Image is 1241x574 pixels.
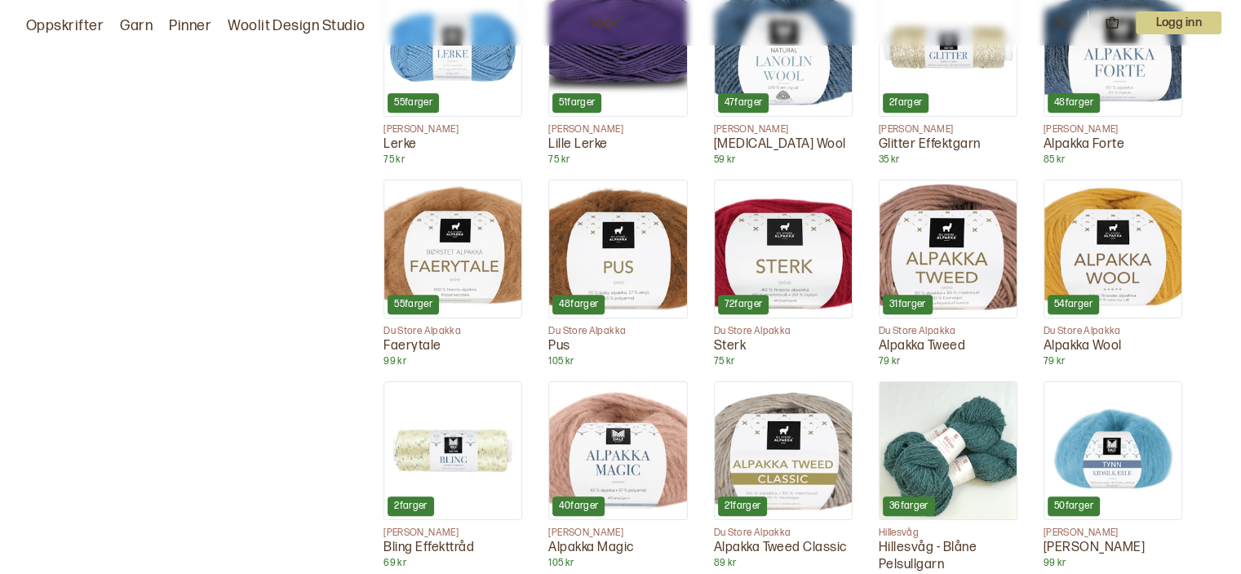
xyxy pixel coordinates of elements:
[559,500,598,513] p: 40 farger
[548,557,687,570] p: 105 kr
[383,540,522,557] p: Bling Effekttråd
[1044,540,1182,557] p: [PERSON_NAME]
[384,382,521,519] img: Bling Effekttråd
[715,180,852,318] img: Sterk
[588,16,621,29] a: Woolit
[394,500,428,513] p: 2 farger
[889,96,923,109] p: 2 farger
[559,298,598,311] p: 48 farger
[714,355,853,368] p: 75 kr
[559,96,595,109] p: 51 farger
[879,136,1017,154] p: Glitter Effektgarn
[1136,11,1221,34] button: User dropdown
[1054,298,1093,311] p: 54 farger
[383,557,522,570] p: 69 kr
[714,123,853,136] p: [PERSON_NAME]
[714,381,853,570] a: Alpakka Tweed Classic21fargerDu Store AlpakkaAlpakka Tweed Classic89 kr
[549,382,686,519] img: Alpakka Magic
[548,540,687,557] p: Alpakka Magic
[548,355,687,368] p: 105 kr
[383,527,522,540] p: [PERSON_NAME]
[1054,96,1093,109] p: 48 farger
[384,180,521,318] img: Faerytale
[383,338,522,355] p: Faerytale
[394,298,432,311] p: 55 farger
[714,527,853,540] p: Du Store Alpakka
[548,180,687,368] a: Pus48fargerDu Store AlpakkaPus105 kr
[714,540,853,557] p: Alpakka Tweed Classic
[1044,180,1181,318] img: Alpakka Wool
[548,123,687,136] p: [PERSON_NAME]
[228,15,366,38] a: Woolit Design Studio
[1044,382,1181,519] img: Tynn Erle
[714,154,853,167] p: 59 kr
[383,136,522,154] p: Lerke
[725,500,761,513] p: 21 farger
[1044,338,1182,355] p: Alpakka Wool
[714,136,853,154] p: [MEDICAL_DATA] Wool
[725,96,763,109] p: 47 farger
[879,123,1017,136] p: [PERSON_NAME]
[548,338,687,355] p: Pus
[1044,527,1182,540] p: [PERSON_NAME]
[548,381,687,570] a: Alpakka Magic40farger[PERSON_NAME]Alpakka Magic105 kr
[1054,500,1093,513] p: 50 farger
[169,15,211,38] a: Pinner
[1044,123,1182,136] p: [PERSON_NAME]
[879,154,1017,167] p: 35 kr
[1044,557,1182,570] p: 99 kr
[880,180,1017,318] img: Alpakka Tweed
[1044,136,1182,154] p: Alpakka Forte
[879,325,1017,338] p: Du Store Alpakka
[1136,11,1221,34] p: Logg inn
[879,527,1017,540] p: Hillesvåg
[714,180,853,368] a: Sterk72fargerDu Store AlpakkaSterk75 kr
[714,557,853,570] p: 89 kr
[889,500,929,513] p: 36 farger
[383,154,522,167] p: 75 kr
[383,381,522,570] a: Bling Effekttråd2farger[PERSON_NAME]Bling Effekttråd69 kr
[1044,325,1182,338] p: Du Store Alpakka
[383,325,522,338] p: Du Store Alpakka
[394,96,432,109] p: 55 farger
[725,298,763,311] p: 72 farger
[879,540,1017,574] p: Hillesvåg - Blåne Pelsullgarn
[1044,180,1182,368] a: Alpakka Wool54fargerDu Store AlpakkaAlpakka Wool79 kr
[383,123,522,136] p: [PERSON_NAME]
[889,298,926,311] p: 31 farger
[714,338,853,355] p: Sterk
[880,382,1017,519] img: Hillesvåg - Blåne Pelsullgarn
[26,15,104,38] a: Oppskrifter
[383,180,522,368] a: Faerytale55fargerDu Store AlpakkaFaerytale99 kr
[1044,154,1182,167] p: 85 kr
[715,382,852,519] img: Alpakka Tweed Classic
[548,154,687,167] p: 75 kr
[879,355,1017,368] p: 79 kr
[548,136,687,154] p: Lille Lerke
[549,180,686,318] img: Pus
[383,355,522,368] p: 99 kr
[879,338,1017,355] p: Alpakka Tweed
[714,325,853,338] p: Du Store Alpakka
[1044,381,1182,570] a: Tynn Erle50farger[PERSON_NAME][PERSON_NAME]99 kr
[548,527,687,540] p: [PERSON_NAME]
[120,15,153,38] a: Garn
[879,180,1017,368] a: Alpakka Tweed31fargerDu Store AlpakkaAlpakka Tweed79 kr
[548,325,687,338] p: Du Store Alpakka
[1044,355,1182,368] p: 79 kr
